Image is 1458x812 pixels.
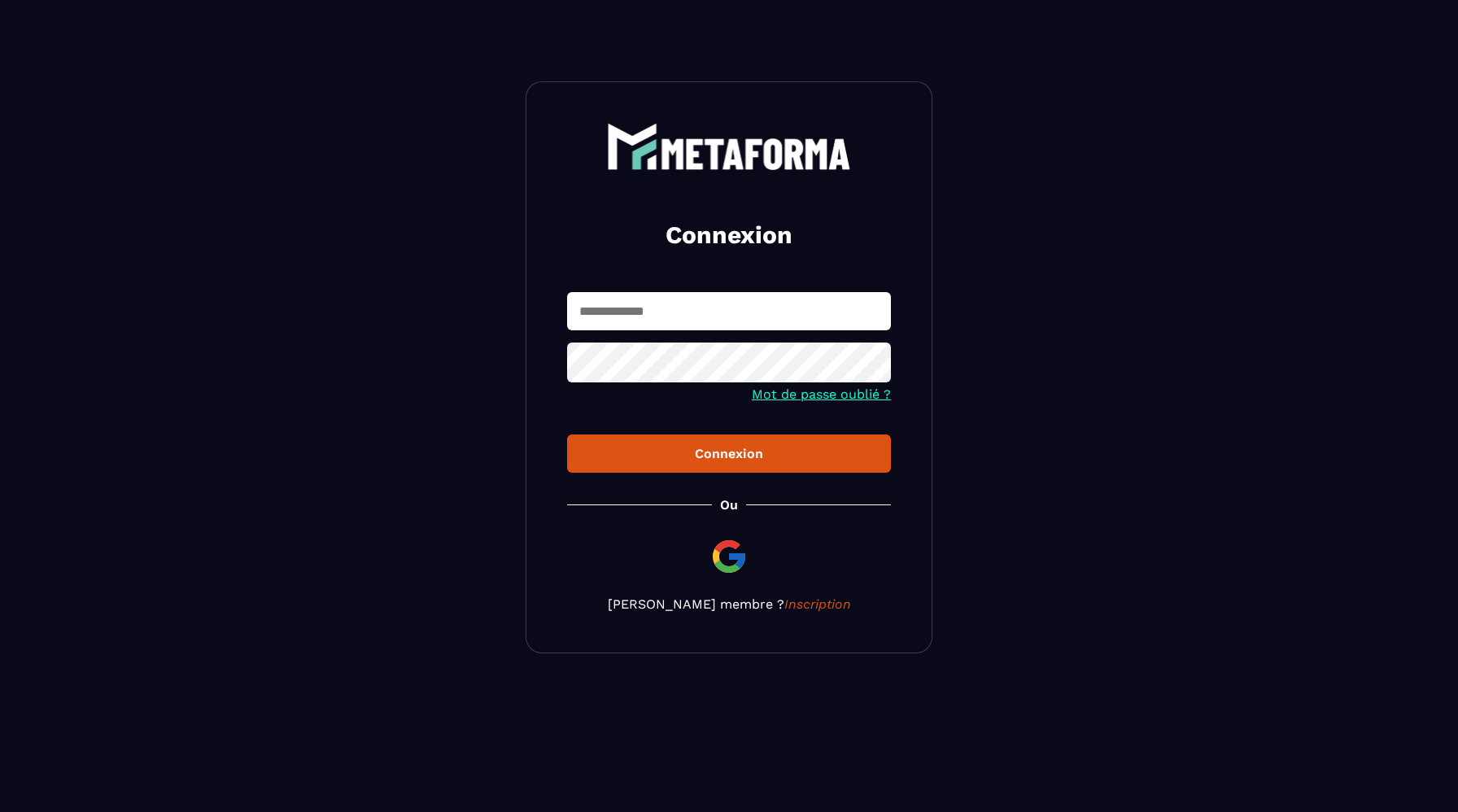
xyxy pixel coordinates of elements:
[720,497,738,513] p: Ou
[784,596,851,612] a: Inscription
[709,537,749,576] img: google
[587,219,871,251] h2: Connexion
[567,123,891,170] a: logo
[567,434,891,473] button: Connexion
[752,386,891,402] a: Mot de passe oublié ?
[607,123,851,170] img: logo
[580,446,878,461] div: Connexion
[567,596,891,612] p: [PERSON_NAME] membre ?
